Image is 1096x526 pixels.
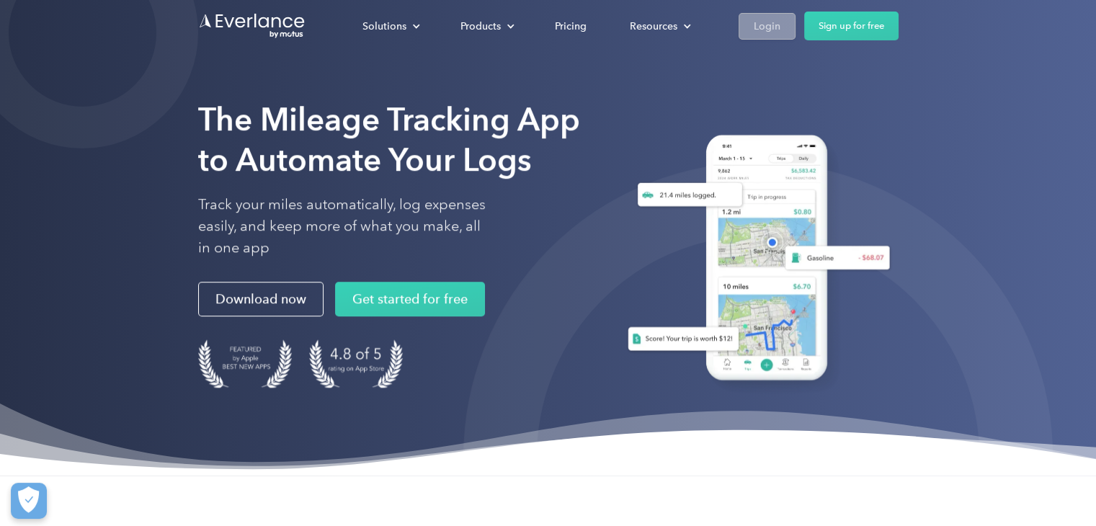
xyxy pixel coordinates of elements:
[198,194,486,259] p: Track your miles automatically, log expenses easily, and keep more of what you make, all in one app
[11,483,47,519] button: Cookies Settings
[198,339,292,388] img: Badge for Featured by Apple Best New Apps
[198,12,306,40] a: Go to homepage
[610,124,899,397] img: Everlance, mileage tracker app, expense tracking app
[446,14,526,39] div: Products
[309,339,403,388] img: 4.9 out of 5 stars on the app store
[335,282,485,316] a: Get started for free
[198,100,580,179] strong: The Mileage Tracking App to Automate Your Logs
[348,14,432,39] div: Solutions
[460,17,501,35] div: Products
[362,17,406,35] div: Solutions
[754,17,780,35] div: Login
[615,14,703,39] div: Resources
[555,17,587,35] div: Pricing
[804,12,899,40] a: Sign up for free
[739,13,796,40] a: Login
[630,17,677,35] div: Resources
[198,282,324,316] a: Download now
[540,14,601,39] a: Pricing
